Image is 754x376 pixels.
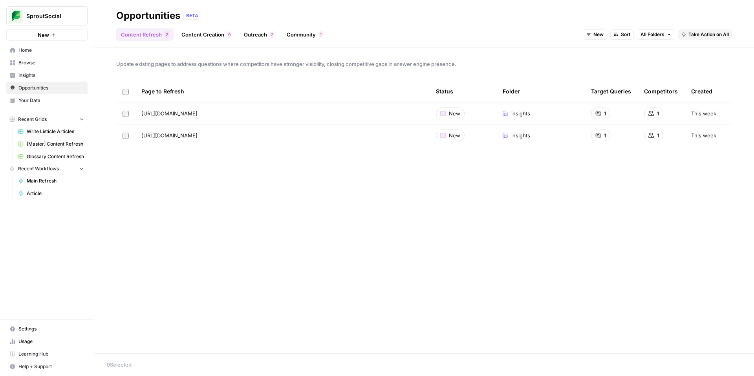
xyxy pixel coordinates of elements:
span: Usage [18,338,84,345]
a: [Master] Content Refresh [15,138,88,150]
span: 1 [604,110,606,117]
span: 2 [166,31,168,38]
div: Folder [503,80,520,102]
a: Glossary Content Refresh [15,150,88,163]
span: Recent Grids [18,116,47,123]
button: Workspace: SproutSocial [6,6,88,26]
div: Page to Refresh [141,80,423,102]
div: 0 [227,31,231,38]
img: SproutSocial Logo [9,9,23,23]
button: Recent Workflows [6,163,88,175]
div: Competitors [644,80,678,102]
button: New [6,29,88,41]
div: Opportunities [116,9,180,22]
span: Sort [621,31,630,38]
a: Main Refresh [15,175,88,187]
span: [URL][DOMAIN_NAME] [141,110,198,117]
div: Created [691,80,712,102]
button: Take Action on All [678,29,732,40]
span: 0 [228,31,231,38]
span: New [593,31,604,38]
a: Insights [6,69,88,82]
div: Target Queries [591,80,631,102]
a: Browse [6,57,88,69]
span: [URL][DOMAIN_NAME] [141,131,198,139]
div: 1 [319,31,323,38]
a: Your Data [6,94,88,107]
span: This week [691,131,716,139]
span: 2 [271,31,273,38]
span: 1 [604,131,606,139]
a: Settings [6,323,88,335]
a: Home [6,44,88,57]
span: Insights [18,72,84,79]
span: 1 [657,131,659,139]
a: Content Refresh2 [116,28,174,41]
span: SproutSocial [26,12,74,20]
a: Usage [6,335,88,348]
span: Glossary Content Refresh [27,153,84,160]
span: Update existing pages to address questions where competitors have stronger visibility, closing co... [116,60,732,68]
span: insights [511,131,530,139]
span: Home [18,47,84,54]
span: [Master] Content Refresh [27,141,84,148]
span: Article [27,190,84,197]
span: All Folders [641,31,664,38]
span: This week [691,110,716,117]
span: Settings [18,325,84,332]
button: New [583,29,607,40]
span: Help + Support [18,363,84,370]
span: insights [511,110,530,117]
span: Write Listicle Articles [27,128,84,135]
div: Status [436,80,453,102]
span: Recent Workflows [18,165,59,172]
span: New [38,31,49,39]
a: Learning Hub [6,348,88,360]
a: Content Creation0 [177,28,236,41]
button: All Folders [637,29,675,40]
div: 0 Selected [107,361,741,369]
span: New [449,131,460,139]
a: Opportunities [6,82,88,94]
button: Sort [610,29,634,40]
a: Write Listicle Articles [15,125,88,138]
a: Community1 [282,28,328,41]
div: 2 [270,31,274,38]
a: Article [15,187,88,200]
div: 2 [165,31,169,38]
span: New [449,110,460,117]
span: 1 [657,110,659,117]
span: Opportunities [18,84,84,91]
span: Main Refresh [27,177,84,184]
span: Take Action on All [688,31,729,38]
div: BETA [183,12,201,20]
button: Help + Support [6,360,88,373]
span: Your Data [18,97,84,104]
span: 1 [320,31,322,38]
button: Recent Grids [6,113,88,125]
span: Learning Hub [18,350,84,358]
a: Outreach2 [239,28,279,41]
span: Browse [18,59,84,66]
